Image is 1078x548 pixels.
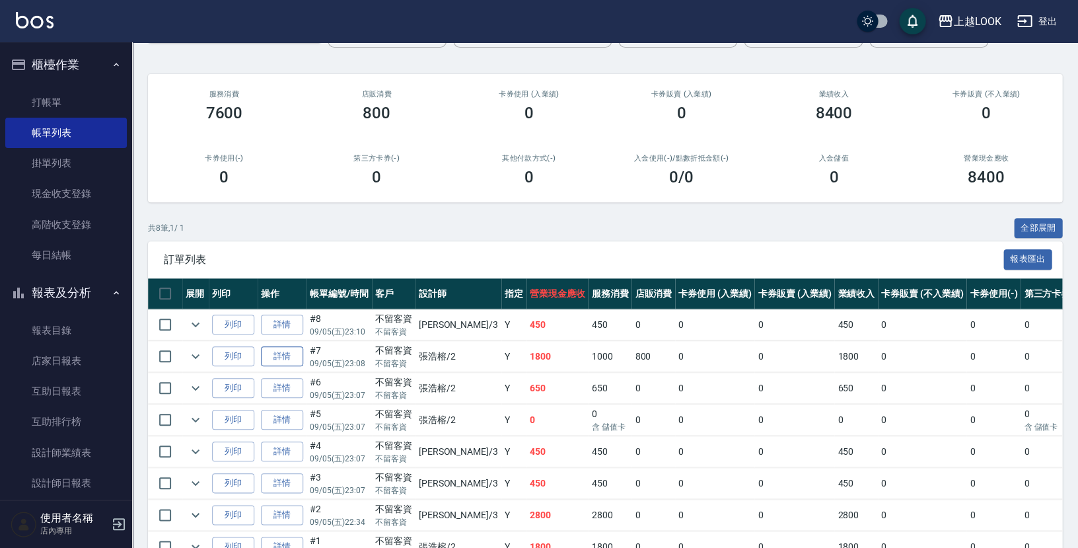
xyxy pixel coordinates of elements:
[316,154,437,163] h2: 第三方卡券(-)
[675,405,755,436] td: 0
[375,439,412,453] div: 不留客資
[261,473,303,494] a: 詳情
[375,407,412,421] div: 不留客資
[261,346,303,367] a: 詳情
[5,498,127,529] a: 設計師業績分析表
[306,405,372,436] td: #5
[5,315,127,346] a: 報表目錄
[631,341,675,372] td: 800
[621,90,742,98] h2: 卡券販賣 (入業績)
[372,168,381,186] h3: 0
[501,436,526,467] td: Y
[212,442,254,462] button: 列印
[164,154,285,163] h2: 卡券使用(-)
[834,341,878,372] td: 1800
[526,436,589,467] td: 450
[754,500,834,531] td: 0
[932,8,1006,35] button: 上越LOOK
[968,168,1005,186] h3: 8400
[878,500,966,531] td: 0
[588,309,631,340] td: 450
[186,410,205,430] button: expand row
[1003,253,1052,265] a: 報表匯出
[631,468,675,499] td: 0
[11,511,37,537] img: Person
[878,278,966,309] th: 卡券販賣 (不入業績)
[306,341,372,372] td: #7
[631,500,675,531] td: 0
[675,341,755,372] td: 0
[982,104,991,122] h3: 0
[834,500,878,531] td: 2800
[16,12,54,28] img: Logo
[526,405,589,436] td: 0
[526,309,589,340] td: 450
[669,168,694,186] h3: 0 /0
[375,485,412,496] p: 不留客資
[754,373,834,404] td: 0
[675,468,755,499] td: 0
[5,468,127,498] a: 設計師日報表
[501,468,526,499] td: Y
[258,278,306,309] th: 操作
[834,309,878,340] td: 450
[261,378,303,399] a: 詳情
[878,309,966,340] td: 0
[588,278,631,309] th: 服務消費
[316,90,437,98] h2: 店販消費
[878,373,966,404] td: 0
[375,471,412,485] div: 不留客資
[834,468,878,499] td: 450
[588,436,631,467] td: 450
[925,90,1046,98] h2: 卡券販賣 (不入業績)
[310,358,369,370] p: 09/05 (五) 23:08
[5,407,127,437] a: 互助排行榜
[375,502,412,516] div: 不留客資
[754,341,834,372] td: 0
[966,278,1021,309] th: 卡券使用(-)
[415,468,501,499] td: [PERSON_NAME] /3
[375,326,412,338] p: 不留客資
[524,168,534,186] h3: 0
[212,378,254,399] button: 列印
[588,468,631,499] td: 450
[310,485,369,496] p: 09/05 (五) 23:07
[40,512,108,525] h5: 使用者名稱
[966,373,1021,404] td: 0
[1014,218,1063,239] button: 全部展開
[501,500,526,531] td: Y
[526,373,589,404] td: 650
[621,154,742,163] h2: 入金使用(-) /點數折抵金額(-)
[415,341,501,372] td: 張浩榕 /2
[5,376,127,407] a: 互助日報表
[675,373,755,404] td: 0
[186,378,205,398] button: expand row
[363,104,390,122] h3: 800
[5,178,127,209] a: 現金收支登錄
[186,442,205,461] button: expand row
[953,13,1001,30] div: 上越LOOK
[164,90,285,98] h3: 服務消費
[164,253,1003,266] span: 訂單列表
[754,309,834,340] td: 0
[212,505,254,526] button: 列印
[5,438,127,468] a: 設計師業績表
[212,473,254,494] button: 列印
[834,373,878,404] td: 650
[186,346,205,366] button: expand row
[754,405,834,436] td: 0
[501,373,526,404] td: Y
[375,534,412,548] div: 不留客資
[675,500,755,531] td: 0
[5,148,127,178] a: 掛單列表
[310,389,369,401] p: 09/05 (五) 23:07
[209,278,258,309] th: 列印
[375,358,412,370] p: 不留客資
[306,278,372,309] th: 帳單編號/時間
[205,104,242,122] h3: 7600
[212,410,254,430] button: 列印
[878,436,966,467] td: 0
[5,276,127,310] button: 報表及分析
[675,278,755,309] th: 卡券使用 (入業績)
[631,436,675,467] td: 0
